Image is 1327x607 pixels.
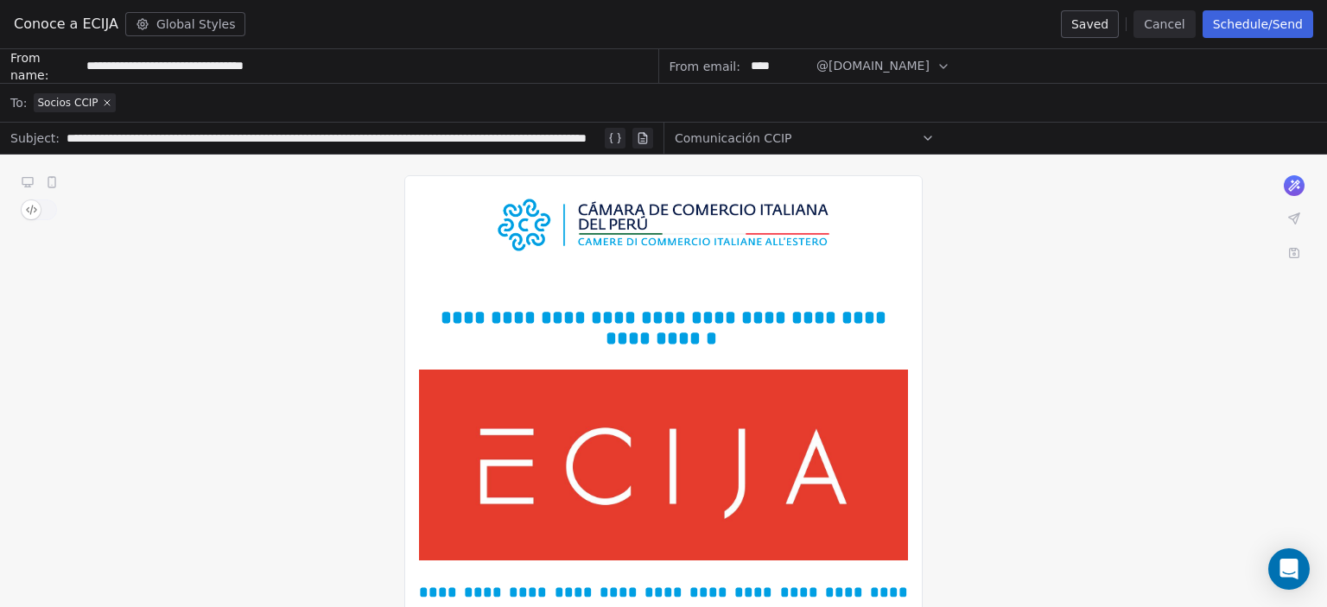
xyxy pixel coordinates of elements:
[125,12,246,36] button: Global Styles
[10,49,79,84] span: From name:
[37,96,98,110] span: Socios CCIP
[1268,548,1310,590] div: Open Intercom Messenger
[675,130,792,147] span: Comunicación CCIP
[10,130,60,152] span: Subject:
[670,58,740,75] span: From email:
[816,57,930,75] span: @[DOMAIN_NAME]
[10,94,27,111] span: To:
[1133,10,1195,38] button: Cancel
[1061,10,1119,38] button: Saved
[14,14,118,35] span: Conoce a ECIJA
[1203,10,1313,38] button: Schedule/Send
